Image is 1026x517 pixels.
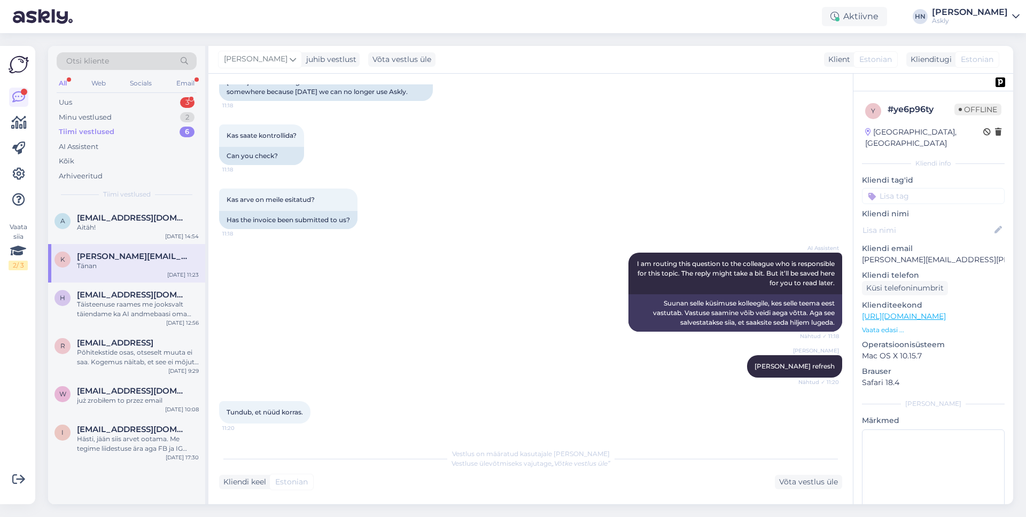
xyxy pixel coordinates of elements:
span: AI Assistent [799,244,839,252]
div: Arhiveeritud [59,171,103,182]
a: [URL][DOMAIN_NAME] [862,311,946,321]
i: „Võtke vestlus üle” [551,459,610,467]
p: Operatsioonisüsteem [862,339,1005,350]
span: reigo@turundus.ai [77,338,153,348]
div: Hästi, jään siis arvet ootama. Me tegime liidestuse ära aga FB ja IG sõnumid ei ole läbi tulnud. [77,434,199,453]
span: [PERSON_NAME] refresh [755,362,835,370]
div: [DATE] 11:23 [167,271,199,279]
p: Märkmed [862,415,1005,426]
span: [PERSON_NAME] [224,53,287,65]
span: Tiimi vestlused [103,190,151,199]
span: Tundub, et nüüd korras. [227,408,303,416]
span: kristiina.laur@eestiloto.ee [77,252,188,261]
div: Võta vestlus üle [368,52,436,67]
img: pd [996,77,1005,87]
div: Socials [128,76,154,90]
span: Otsi kliente [66,56,109,67]
div: [DATE] 12:56 [166,319,199,327]
div: Suunan selle küsimuse kolleegile, kes selle teema eest vastutab. Vastuse saamine võib veidi aega ... [628,294,842,332]
div: Has the invoice been submitted to us? [219,211,357,229]
div: Kõik [59,156,74,167]
div: Võta vestlus üle [775,475,842,489]
p: Safari 18.4 [862,377,1005,388]
span: y [871,107,875,115]
span: helari.pallas@grow.ee [77,290,188,300]
div: Vaata siia [9,222,28,270]
span: r [60,342,65,350]
div: All [57,76,69,90]
div: HN [913,9,928,24]
div: [DATE] 14:54 [165,232,199,240]
div: Tänan [77,261,199,271]
span: Nähtud ✓ 11:20 [798,378,839,386]
div: Klienditugi [906,54,952,65]
span: witam@gmail.com [77,386,188,396]
div: Küsi telefoninumbrit [862,281,948,295]
div: 2 / 3 [9,261,28,270]
div: Täisteenuse raames me jooksvalt täiendame ka AI andmebaasi oma suurematele klientidele. [77,300,199,319]
span: Estonian [275,476,308,488]
div: Web [89,76,108,90]
p: Kliendi telefon [862,270,1005,281]
div: Põhitekstide osas, otseselt muuta ei saa. Kogemus näitab, et see ei mõjuta äri tulemusi. Pigem so... [77,348,199,367]
p: Kliendi email [862,243,1005,254]
div: [PERSON_NAME] [862,399,1005,409]
span: 11:18 [222,230,262,238]
div: AI Assistent [59,142,98,152]
span: i [61,428,64,436]
span: Estonian [859,54,892,65]
input: Lisa nimi [862,224,992,236]
p: Brauser [862,366,1005,377]
div: Can you check? [219,147,304,165]
div: Uus [59,97,72,108]
span: w [59,390,66,398]
div: [DATE] 17:30 [166,453,199,461]
span: Offline [954,104,1001,115]
div: 6 [180,127,195,137]
span: Nähtud ✓ 11:18 [799,332,839,340]
span: a [60,217,65,225]
div: Tiimi vestlused [59,127,114,137]
p: Mac OS X 10.15.7 [862,350,1005,362]
div: 3 [180,97,195,108]
span: 11:18 [222,166,262,174]
div: [DATE] 9:29 [168,367,199,375]
span: Vestluse ülevõtmiseks vajutage [452,459,610,467]
span: [PERSON_NAME] [793,347,839,355]
div: [DATE] 10:08 [165,405,199,413]
div: już zrobiłem to przez email [77,396,199,405]
p: Klienditeekond [862,300,1005,311]
div: juhib vestlust [302,54,356,65]
span: 11:20 [222,424,262,432]
span: h [60,294,65,302]
span: Kas arve on meile esitatud? [227,195,315,203]
span: Vestlus on määratud kasutajale [PERSON_NAME] [452,450,610,458]
div: Aitäh! [77,223,199,232]
div: Askly [932,17,1008,25]
span: k [60,255,65,263]
p: Vaata edasi ... [862,325,1005,335]
img: Askly Logo [9,54,29,75]
span: I am routing this question to the colleague who is responsible for this topic. The reply might ta... [637,260,836,287]
div: [PERSON_NAME] [932,8,1008,17]
div: Aktiivne [822,7,887,26]
p: Kliendi tag'id [862,175,1005,186]
div: Email [174,76,197,90]
p: [PERSON_NAME][EMAIL_ADDRESS][PERSON_NAME][DOMAIN_NAME] [862,254,1005,265]
input: Lisa tag [862,188,1005,204]
p: Kliendi nimi [862,208,1005,220]
div: 2 [180,112,195,123]
span: Kas saate kontrollida? [227,131,297,139]
div: [GEOGRAPHIC_DATA], [GEOGRAPHIC_DATA] [865,127,983,149]
span: info@teddystudio.ee [77,425,188,434]
div: Minu vestlused [59,112,112,123]
span: 11:18 [222,101,262,109]
div: Kliendi info [862,159,1005,168]
div: # ye6p96ty [888,103,954,116]
span: asd@asd.ee [77,213,188,223]
a: [PERSON_NAME]Askly [932,8,1020,25]
span: Estonian [961,54,993,65]
div: Kliendi keel [219,476,266,488]
div: Klient [824,54,850,65]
